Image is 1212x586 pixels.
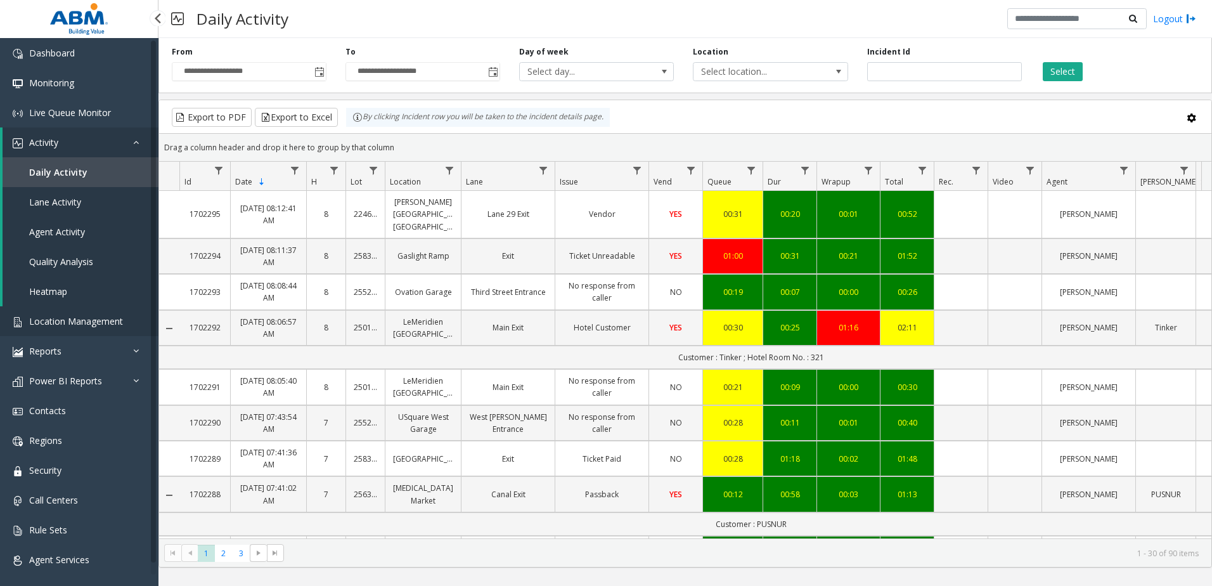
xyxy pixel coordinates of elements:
span: Dashboard [29,47,75,59]
a: 00:31 [771,250,809,262]
a: 00:25 [771,322,809,334]
a: 7 [314,453,338,465]
span: Page 2 [215,545,232,562]
img: pageIcon [171,3,184,34]
span: YES [669,322,682,333]
button: Export to Excel [255,108,338,127]
span: Rule Sets [29,524,67,536]
a: Canal Exit [469,488,547,500]
a: Daily Activity [3,157,158,187]
button: Select [1043,62,1083,81]
span: Go to the next page [250,544,267,562]
a: NO [657,417,695,429]
a: [DATE] 07:43:54 AM [238,411,299,435]
span: Date [235,176,252,187]
a: [PERSON_NAME] [1050,250,1128,262]
span: Lot [351,176,362,187]
div: 00:58 [771,488,809,500]
a: Agent Filter Menu [1116,162,1133,179]
img: 'icon' [13,377,23,387]
a: Parker Filter Menu [1176,162,1193,179]
a: Agent Activity [3,217,158,247]
label: Incident Id [867,46,910,58]
div: 00:28 [711,417,755,429]
a: NO [657,453,695,465]
span: Contacts [29,405,66,417]
span: NO [670,453,682,464]
a: 25010007 [354,322,377,334]
a: Total Filter Menu [914,162,931,179]
a: 00:01 [825,417,872,429]
span: Lane [466,176,483,187]
a: Quality Analysis [3,247,158,277]
a: 00:03 [825,488,872,500]
a: Video Filter Menu [1022,162,1039,179]
a: Heatmap [3,277,158,306]
a: YES [657,488,695,500]
div: 00:28 [711,453,755,465]
img: 'icon' [13,436,23,446]
a: 00:30 [711,322,755,334]
a: 00:40 [888,417,926,429]
a: 1702295 [187,208,222,220]
a: NO [657,286,695,298]
span: Agent Activity [29,226,85,238]
span: Security [29,464,61,476]
a: [DATE] 08:12:41 AM [238,202,299,226]
img: 'icon' [13,407,23,417]
img: 'icon' [13,496,23,506]
a: 01:52 [888,250,926,262]
div: 01:13 [888,488,926,500]
a: 00:21 [825,250,872,262]
a: [DATE] 07:41:36 AM [238,446,299,471]
a: 00:26 [888,286,926,298]
a: 00:00 [825,381,872,393]
a: [DATE] 08:11:37 AM [238,244,299,268]
span: Reports [29,345,61,357]
a: Ticket Unreadable [563,250,641,262]
img: 'icon' [13,79,23,89]
a: 00:01 [825,208,872,220]
a: 25520029 [354,286,377,298]
a: Third Street Entrance [469,286,547,298]
span: Call Centers [29,494,78,506]
a: 25831942 [354,250,377,262]
a: 25631674 [354,488,377,500]
a: [PERSON_NAME] [1050,208,1128,220]
img: logout [1186,12,1196,25]
a: 00:52 [888,208,926,220]
label: Day of week [519,46,569,58]
a: 02:11 [888,322,926,334]
span: Power BI Reports [29,375,102,387]
a: [PERSON_NAME] [1050,417,1128,429]
img: 'icon' [13,138,23,148]
span: Dur [768,176,781,187]
span: Video [993,176,1014,187]
a: 00:19 [711,286,755,298]
a: 00:00 [825,286,872,298]
a: [PERSON_NAME][GEOGRAPHIC_DATA] [GEOGRAPHIC_DATA] [393,196,453,233]
a: Hotel Customer [563,322,641,334]
a: 1702288 [187,488,222,500]
div: Drag a column header and drop it here to group by that column [159,136,1211,159]
a: 1702291 [187,381,222,393]
img: 'icon' [13,108,23,119]
a: 00:30 [888,381,926,393]
a: LeMeridien [GEOGRAPHIC_DATA] [393,316,453,340]
a: 1702293 [187,286,222,298]
a: 00:21 [711,381,755,393]
img: 'icon' [13,347,23,357]
a: 1702290 [187,417,222,429]
a: [PERSON_NAME] [1050,488,1128,500]
img: infoIcon.svg [352,112,363,122]
span: Heatmap [29,285,67,297]
a: Vend Filter Menu [683,162,700,179]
